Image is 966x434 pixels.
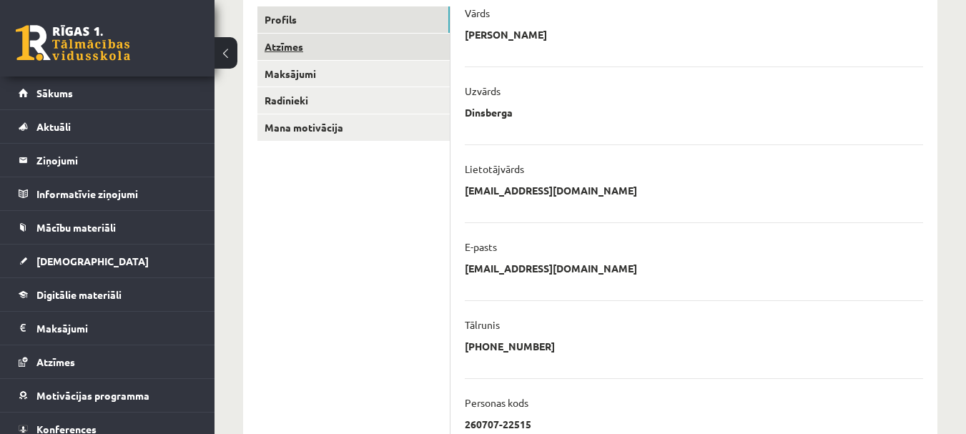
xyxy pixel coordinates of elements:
p: Uzvārds [465,84,501,97]
a: Radinieki [257,87,450,114]
p: [PHONE_NUMBER] [465,340,555,352]
legend: Informatīvie ziņojumi [36,177,197,210]
p: Personas kods [465,396,528,409]
a: [DEMOGRAPHIC_DATA] [19,245,197,277]
a: Aktuāli [19,110,197,143]
a: Maksājumi [19,312,197,345]
a: Rīgas 1. Tālmācības vidusskola [16,25,130,61]
p: [EMAIL_ADDRESS][DOMAIN_NAME] [465,184,637,197]
p: Dinsberga [465,106,513,119]
a: Sākums [19,77,197,109]
p: E-pasts [465,240,497,253]
span: Mācību materiāli [36,221,116,234]
span: [DEMOGRAPHIC_DATA] [36,255,149,267]
a: Ziņojumi [19,144,197,177]
legend: Maksājumi [36,312,197,345]
span: Digitālie materiāli [36,288,122,301]
p: 260707-22515 [465,418,531,430]
a: Atzīmes [19,345,197,378]
p: [PERSON_NAME] [465,28,547,41]
a: Maksājumi [257,61,450,87]
span: Atzīmes [36,355,75,368]
span: Aktuāli [36,120,71,133]
a: Mana motivācija [257,114,450,141]
p: Vārds [465,6,490,19]
a: Digitālie materiāli [19,278,197,311]
a: Motivācijas programma [19,379,197,412]
span: Sākums [36,87,73,99]
a: Informatīvie ziņojumi [19,177,197,210]
span: Motivācijas programma [36,389,149,402]
p: [EMAIL_ADDRESS][DOMAIN_NAME] [465,262,637,275]
a: Mācību materiāli [19,211,197,244]
p: Lietotājvārds [465,162,524,175]
p: Tālrunis [465,318,500,331]
legend: Ziņojumi [36,144,197,177]
a: Profils [257,6,450,33]
a: Atzīmes [257,34,450,60]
